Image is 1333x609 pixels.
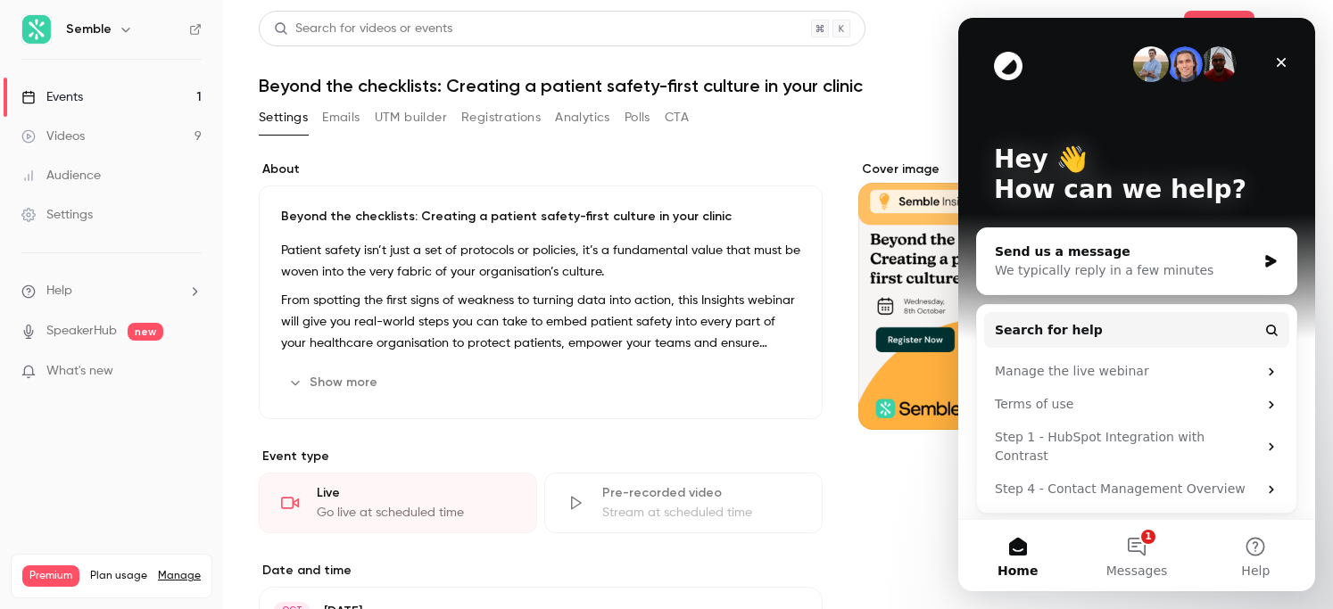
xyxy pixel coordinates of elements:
span: Plan usage [90,569,147,583]
button: Share [1184,11,1254,46]
h1: Beyond the checklists: Creating a patient safety-first culture in your clinic [259,75,1297,96]
button: Registrations [461,103,541,132]
button: CTA [665,103,689,132]
label: Cover image [858,160,1297,178]
button: Polls [625,103,650,132]
p: From spotting the first signs of weakness to turning data into action, this Insights webinar will... [281,290,800,354]
div: Stream at scheduled time [602,504,800,522]
span: new [128,323,163,341]
iframe: Intercom live chat [958,18,1315,591]
img: Semble [22,15,51,44]
span: What's new [46,362,113,381]
a: Manage [158,569,201,583]
button: Show more [281,368,388,397]
div: Videos [21,128,85,145]
div: Events [21,88,83,106]
button: UTM builder [375,103,447,132]
p: Event type [259,448,823,465]
div: Pre-recorded videoStream at scheduled time [544,473,823,533]
label: About [259,160,823,178]
button: Emails [322,103,360,132]
p: Patient safety isn’t just a set of protocols or policies, it’s a fundamental value that must be w... [281,240,800,283]
section: Cover image [858,160,1297,430]
div: Audience [21,167,101,185]
div: Live [317,484,515,502]
button: Settings [259,103,308,132]
a: SpeakerHub [46,322,117,341]
span: Help [46,282,72,300]
p: Beyond the checklists: Creating a patient safety-first culture in your clinic [281,208,800,226]
li: help-dropdown-opener [21,282,202,300]
span: Premium [22,565,79,587]
div: Search for videos or events [274,20,452,38]
label: Date and time [259,562,823,580]
div: Pre-recorded video [602,484,800,502]
div: Settings [21,206,93,224]
iframe: Noticeable Trigger [180,364,202,380]
div: LiveGo live at scheduled time [259,473,537,533]
button: Analytics [555,103,610,132]
div: Go live at scheduled time [317,504,515,522]
h6: Semble [66,21,112,38]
